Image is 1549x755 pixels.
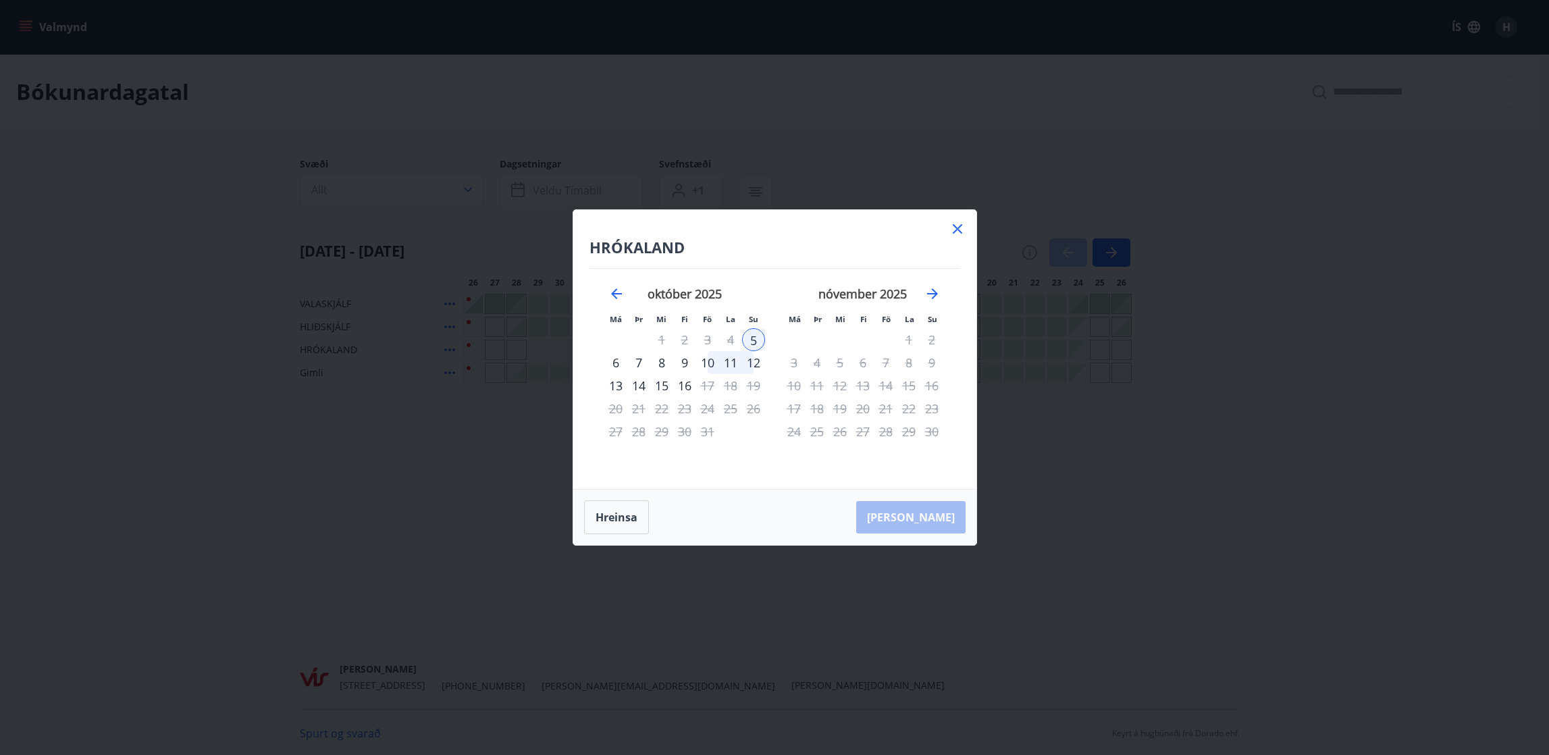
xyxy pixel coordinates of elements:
[829,397,851,420] td: Not available. miðvikudagur, 19. nóvember 2025
[656,314,666,324] small: Mi
[742,374,765,397] td: Not available. sunnudagur, 19. október 2025
[650,397,673,420] td: Not available. miðvikudagur, 22. október 2025
[604,351,627,374] div: 6
[627,351,650,374] td: Choose þriðjudagur, 7. október 2025 as your check-out date. It’s available.
[742,328,765,351] div: Aðeins innritun í boði
[719,328,742,351] td: Not available. laugardagur, 4. október 2025
[650,351,673,374] div: 8
[608,286,625,302] div: Move backward to switch to the previous month.
[897,374,920,397] td: Not available. laugardagur, 15. nóvember 2025
[851,397,874,420] td: Not available. fimmtudagur, 20. nóvember 2025
[673,374,696,397] td: Choose fimmtudagur, 16. október 2025 as your check-out date. It’s available.
[650,351,673,374] td: Choose miðvikudagur, 8. október 2025 as your check-out date. It’s available.
[604,374,627,397] td: Choose mánudagur, 13. október 2025 as your check-out date. It’s available.
[920,397,943,420] td: Not available. sunnudagur, 23. nóvember 2025
[860,314,867,324] small: Fi
[874,374,897,397] div: Aðeins útritun í boði
[814,314,822,324] small: Þr
[610,314,622,324] small: Má
[604,351,627,374] td: Choose mánudagur, 6. október 2025 as your check-out date. It’s available.
[584,500,649,534] button: Hreinsa
[589,269,960,473] div: Calendar
[874,397,897,420] td: Not available. föstudagur, 21. nóvember 2025
[719,351,742,374] td: Choose laugardagur, 11. október 2025 as your check-out date. It’s available.
[627,420,650,443] td: Not available. þriðjudagur, 28. október 2025
[905,314,914,324] small: La
[806,374,829,397] td: Not available. þriðjudagur, 11. nóvember 2025
[673,351,696,374] td: Choose fimmtudagur, 9. október 2025 as your check-out date. It’s available.
[627,351,650,374] div: 7
[696,374,719,397] td: Not available. föstudagur, 17. október 2025
[627,397,650,420] td: Not available. þriðjudagur, 21. október 2025
[726,314,735,324] small: La
[874,397,897,420] div: Aðeins útritun í boði
[806,351,829,374] td: Not available. þriðjudagur, 4. nóvember 2025
[920,328,943,351] div: Aðeins útritun í boði
[829,420,851,443] td: Not available. miðvikudagur, 26. nóvember 2025
[920,328,943,351] td: Not available. sunnudagur, 2. nóvember 2025
[749,314,758,324] small: Su
[897,351,920,374] td: Not available. laugardagur, 8. nóvember 2025
[835,314,845,324] small: Mi
[696,397,719,420] div: Aðeins útritun í boði
[742,351,765,374] div: 12
[829,351,851,374] td: Not available. miðvikudagur, 5. nóvember 2025
[673,420,696,443] td: Not available. fimmtudagur, 30. október 2025
[650,328,673,351] td: Not available. miðvikudagur, 1. október 2025
[673,328,696,351] td: Not available. fimmtudagur, 2. október 2025
[604,397,627,420] td: Not available. mánudagur, 20. október 2025
[783,420,806,443] td: Not available. mánudagur, 24. nóvember 2025
[897,397,920,420] td: Not available. laugardagur, 22. nóvember 2025
[851,420,874,443] td: Not available. fimmtudagur, 27. nóvember 2025
[719,374,742,397] td: Not available. laugardagur, 18. október 2025
[928,314,937,324] small: Su
[635,314,643,324] small: Þr
[604,420,627,443] td: Not available. mánudagur, 27. október 2025
[696,351,719,374] div: 10
[789,314,801,324] small: Má
[818,286,907,302] strong: nóvember 2025
[604,374,627,397] div: 13
[851,374,874,397] td: Not available. fimmtudagur, 13. nóvember 2025
[783,397,806,420] td: Not available. mánudagur, 17. nóvember 2025
[806,397,829,420] td: Not available. þriðjudagur, 18. nóvember 2025
[897,328,920,351] td: Not available. laugardagur, 1. nóvember 2025
[920,374,943,397] td: Not available. sunnudagur, 16. nóvember 2025
[673,374,696,397] div: Aðeins útritun í boði
[673,397,696,420] td: Not available. fimmtudagur, 23. október 2025
[650,374,673,397] div: 15
[920,420,943,443] td: Not available. sunnudagur, 30. nóvember 2025
[783,351,806,374] td: Not available. mánudagur, 3. nóvember 2025
[874,351,897,374] td: Not available. föstudagur, 7. nóvember 2025
[924,286,941,302] div: Move forward to switch to the next month.
[874,420,897,443] td: Not available. föstudagur, 28. nóvember 2025
[627,374,650,397] td: Choose þriðjudagur, 14. október 2025 as your check-out date. It’s available.
[696,328,719,351] td: Not available. föstudagur, 3. október 2025
[589,237,960,257] h4: HRÓKALAND
[648,286,722,302] strong: október 2025
[703,314,712,324] small: Fö
[920,351,943,374] td: Not available. sunnudagur, 9. nóvember 2025
[742,351,765,374] td: Choose sunnudagur, 12. október 2025 as your check-out date. It’s available.
[742,397,765,420] td: Not available. sunnudagur, 26. október 2025
[874,374,897,397] td: Not available. föstudagur, 14. nóvember 2025
[742,328,765,351] td: Selected as start date. sunnudagur, 5. október 2025
[650,374,673,397] td: Choose miðvikudagur, 15. október 2025 as your check-out date. It’s available.
[650,420,673,443] td: Not available. miðvikudagur, 29. október 2025
[719,351,742,374] div: 11
[696,420,719,443] td: Not available. föstudagur, 31. október 2025
[806,420,829,443] td: Not available. þriðjudagur, 25. nóvember 2025
[851,351,874,374] td: Not available. fimmtudagur, 6. nóvember 2025
[719,397,742,420] td: Not available. laugardagur, 25. október 2025
[874,420,897,443] div: Aðeins útritun í boði
[627,374,650,397] div: 14
[882,314,891,324] small: Fö
[681,314,688,324] small: Fi
[897,420,920,443] td: Not available. laugardagur, 29. nóvember 2025
[696,351,719,374] td: Choose föstudagur, 10. október 2025 as your check-out date. It’s available.
[673,351,696,374] div: 9
[783,374,806,397] td: Not available. mánudagur, 10. nóvember 2025
[696,397,719,420] td: Not available. föstudagur, 24. október 2025
[829,374,851,397] td: Not available. miðvikudagur, 12. nóvember 2025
